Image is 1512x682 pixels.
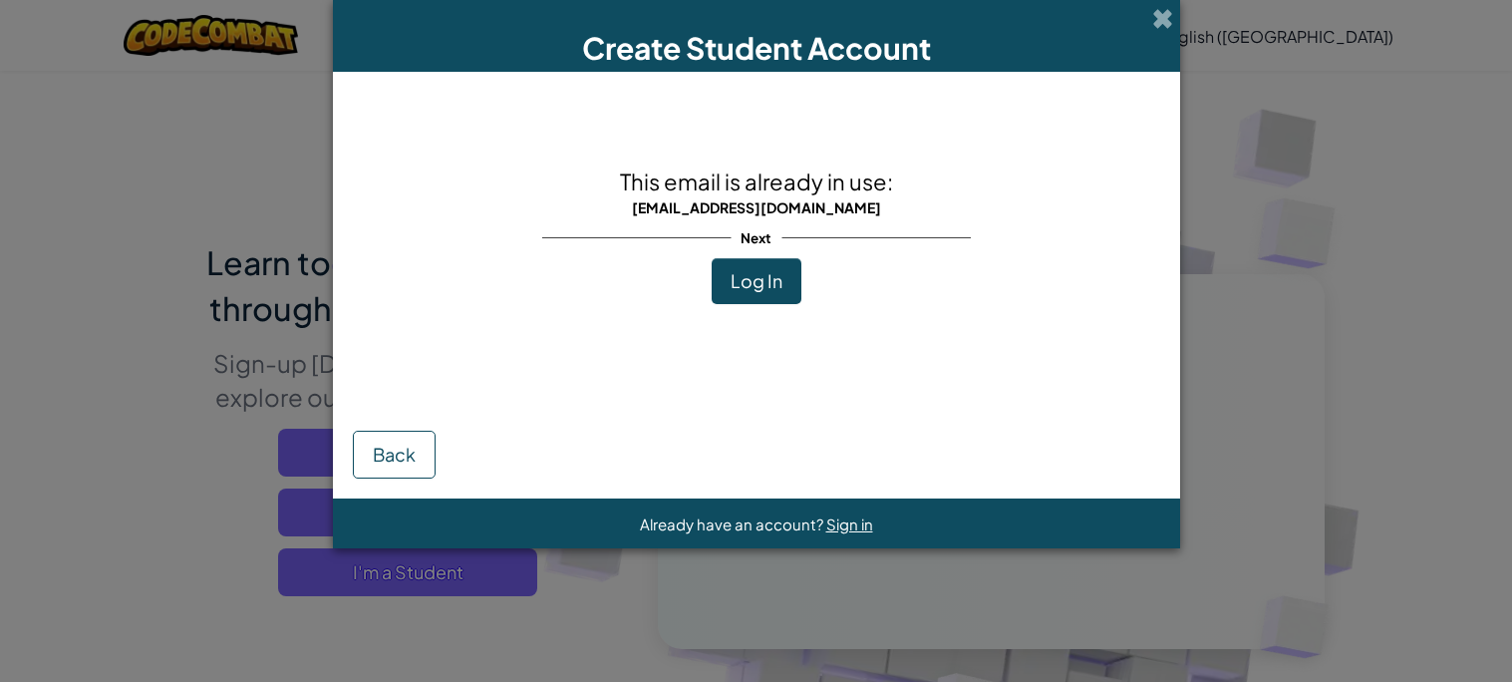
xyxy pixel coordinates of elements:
span: This email is already in use: [620,168,893,195]
button: Log In [712,258,801,304]
span: Next [731,223,781,252]
span: Already have an account? [640,514,826,533]
span: Back [373,443,416,466]
span: Log In [731,269,782,292]
a: Sign in [826,514,873,533]
span: [EMAIL_ADDRESS][DOMAIN_NAME] [632,198,881,216]
button: Back [353,431,436,479]
span: Create Student Account [582,29,931,67]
